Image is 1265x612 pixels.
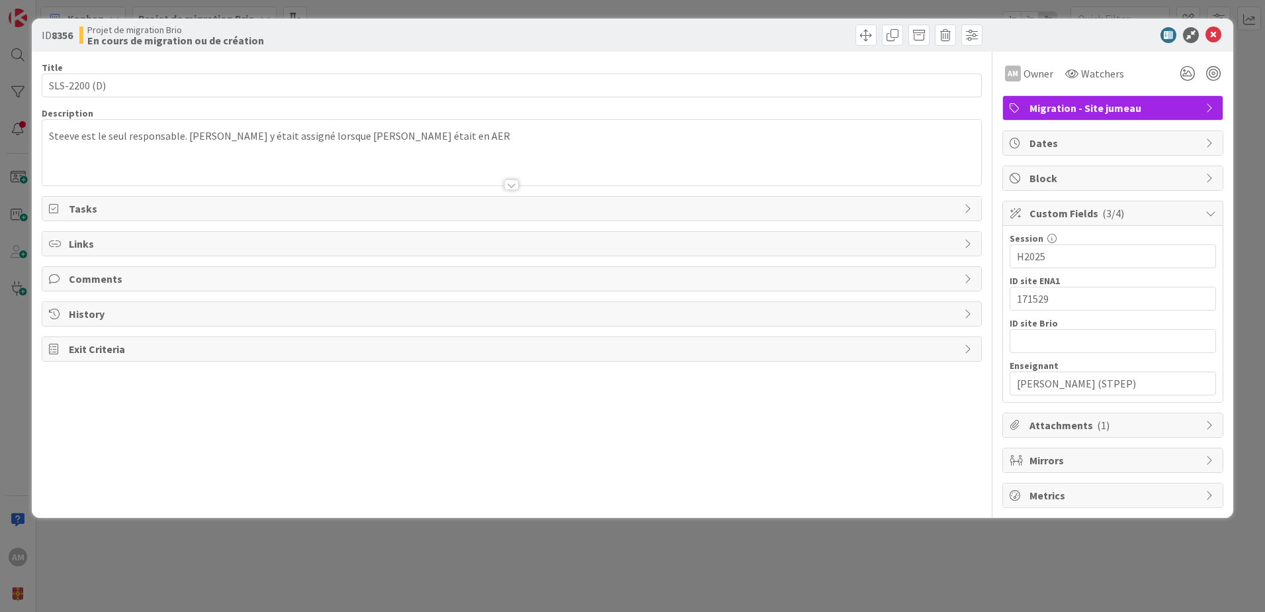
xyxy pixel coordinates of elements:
[1010,275,1060,287] label: ID site ENA1
[42,62,63,74] label: Title
[1010,360,1059,372] label: Enseignant
[49,128,975,144] p: Steeve est le seul responsable. [PERSON_NAME] y était assigné lorsque [PERSON_NAME] était en AER
[69,271,957,287] span: Comments
[69,306,957,322] span: History
[1029,452,1199,468] span: Mirrors
[42,107,93,119] span: Description
[87,35,264,46] b: En cours de migration ou de création
[1005,66,1021,81] div: AM
[69,236,957,252] span: Links
[1024,66,1053,81] span: Owner
[1029,417,1199,433] span: Attachments
[87,25,264,35] span: Projet de migration Brio
[69,341,957,357] span: Exit Criteria
[1029,100,1199,116] span: Migration - Site jumeau
[42,74,982,97] input: type card name here...
[1029,170,1199,186] span: Block
[1102,207,1124,220] span: ( 3/4 )
[1029,135,1199,151] span: Dates
[1029,487,1199,503] span: Metrics
[1097,419,1110,432] span: ( 1 )
[1010,317,1058,329] label: ID site Brio
[69,201,957,217] span: Tasks
[52,28,73,42] b: 8356
[1029,205,1199,221] span: Custom Fields
[1010,232,1043,244] label: Session
[1081,66,1124,81] span: Watchers
[42,27,73,43] span: ID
